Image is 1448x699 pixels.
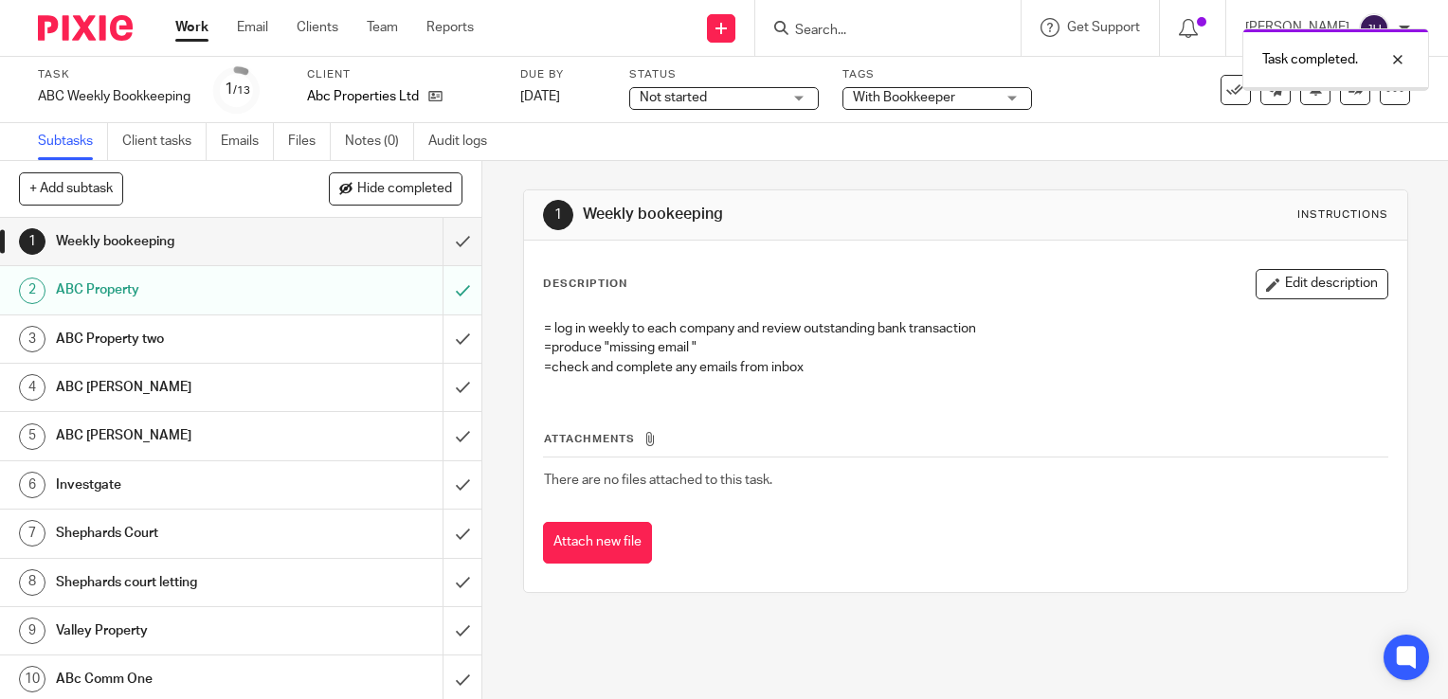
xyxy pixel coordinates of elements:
span: Not started [640,91,707,104]
div: 3 [19,326,45,352]
div: 5 [19,423,45,450]
span: There are no files attached to this task. [544,474,772,487]
label: Task [38,67,190,82]
img: Pixie [38,15,133,41]
h1: ABC [PERSON_NAME] [56,421,301,450]
a: Email [237,18,268,37]
a: Reports [426,18,474,37]
p: = log in weekly to each company and review outstanding bank transaction [544,319,1387,338]
label: Due by [520,67,606,82]
h1: Weekly bookeeping [583,205,1005,224]
a: Files [288,123,331,160]
h1: Investgate [56,471,301,499]
a: Audit logs [428,123,501,160]
h1: Shephards Court [56,519,301,547]
h1: ABC Property [56,276,301,304]
small: /13 [233,85,250,96]
a: Client tasks [122,123,207,160]
div: 8 [19,569,45,596]
span: [DATE] [520,90,560,103]
p: Task completed. [1262,50,1358,69]
span: With Bookkeeper [853,91,955,104]
h1: Valley Property [56,617,301,645]
button: Edit description [1256,269,1388,299]
div: 1 [19,228,45,255]
div: 2 [19,278,45,304]
span: Attachments [544,434,635,444]
img: svg%3E [1359,13,1389,44]
p: Description [543,277,627,292]
div: 10 [19,666,45,692]
div: 1 [543,200,573,230]
p: =check and complete any emails from inbox [544,358,1387,377]
div: 9 [19,618,45,644]
p: Abc Properties Ltd [307,87,419,106]
h1: Weekly bookeeping [56,227,301,256]
h1: ABC Property two [56,325,301,353]
label: Status [629,67,819,82]
h1: ABC [PERSON_NAME] [56,373,301,402]
div: ABC Weekly Bookkeeping [38,87,190,106]
a: Notes (0) [345,123,414,160]
a: Work [175,18,208,37]
button: + Add subtask [19,172,123,205]
div: 1 [225,79,250,100]
a: Team [367,18,398,37]
a: Clients [297,18,338,37]
span: Hide completed [357,182,452,197]
label: Client [307,67,497,82]
p: =produce "missing email " [544,338,1387,357]
a: Emails [221,123,274,160]
div: 6 [19,472,45,498]
div: Instructions [1297,207,1388,223]
button: Hide completed [329,172,462,205]
div: 4 [19,374,45,401]
div: 7 [19,520,45,547]
button: Attach new file [543,522,652,565]
a: Subtasks [38,123,108,160]
h1: ABc Comm One [56,665,301,693]
h1: Shephards court letting [56,568,301,597]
